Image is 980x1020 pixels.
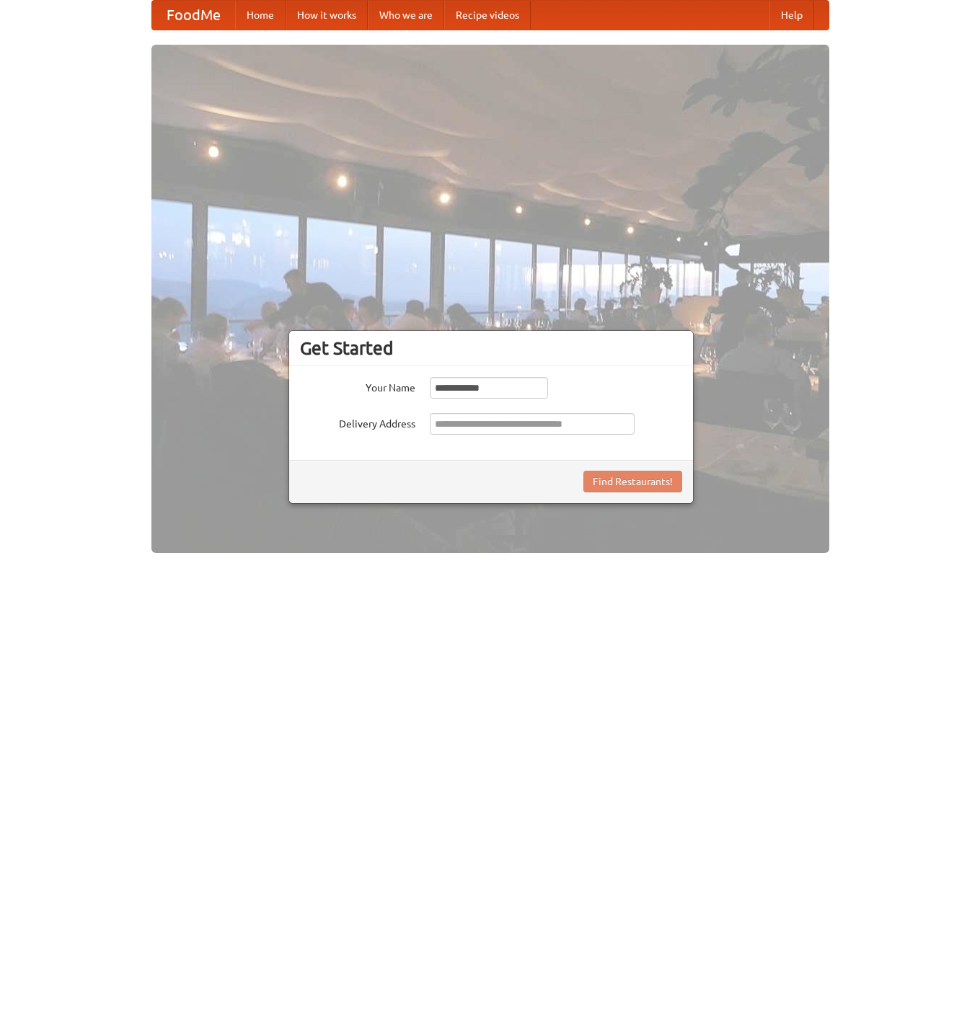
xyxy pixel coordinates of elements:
[444,1,531,30] a: Recipe videos
[300,377,415,395] label: Your Name
[235,1,286,30] a: Home
[152,1,235,30] a: FoodMe
[769,1,814,30] a: Help
[300,337,682,359] h3: Get Started
[368,1,444,30] a: Who we are
[583,471,682,492] button: Find Restaurants!
[300,413,415,431] label: Delivery Address
[286,1,368,30] a: How it works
